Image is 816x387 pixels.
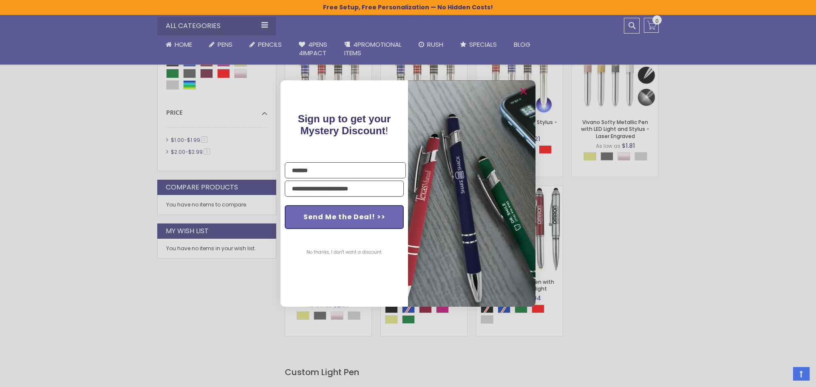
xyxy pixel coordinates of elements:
[298,113,391,136] span: !
[285,205,404,229] button: Send Me the Deal! >>
[408,80,535,307] img: pop-up-image
[517,85,530,98] button: Close dialog
[302,242,387,263] button: No thanks, I don't want a discount.
[298,113,391,136] span: Sign up to get your Mystery Discount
